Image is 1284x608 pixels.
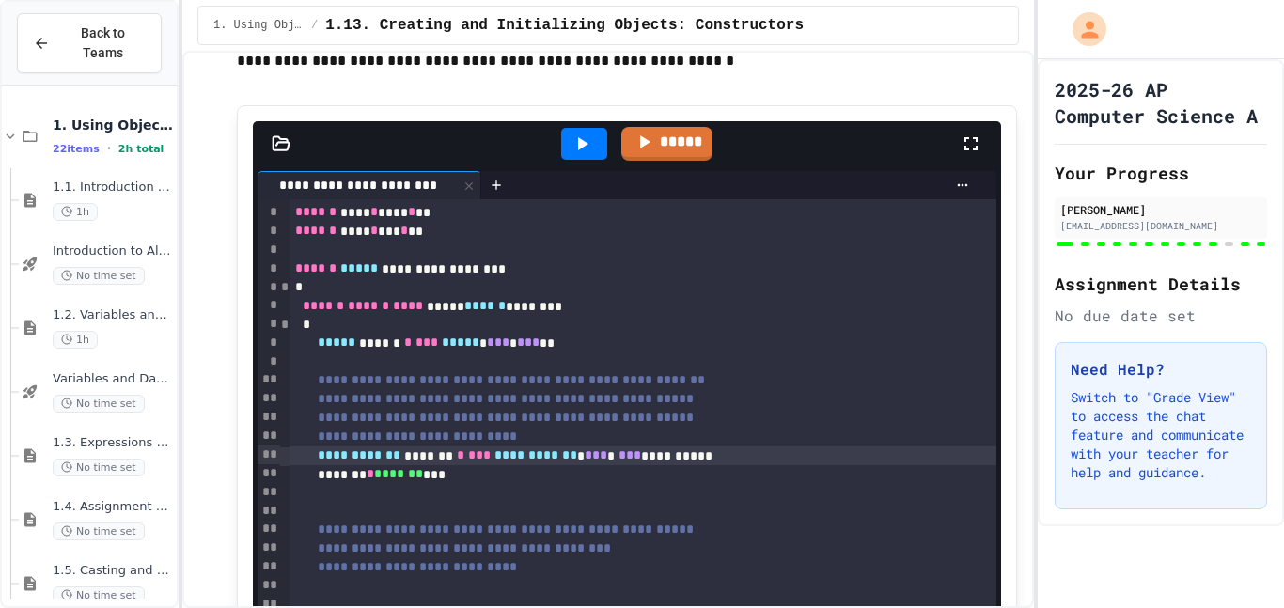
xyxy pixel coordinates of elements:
div: [EMAIL_ADDRESS][DOMAIN_NAME] [1060,219,1261,233]
span: No time set [53,522,145,540]
span: 1h [53,331,98,349]
span: 1.5. Casting and Ranges of Values [53,563,173,579]
div: [PERSON_NAME] [1060,201,1261,218]
span: 1.3. Expressions and Output [New] [53,435,173,451]
span: / [311,18,318,33]
div: My Account [1053,8,1111,51]
p: Switch to "Grade View" to access the chat feature and communicate with your teacher for help and ... [1071,388,1251,482]
h2: Your Progress [1055,160,1267,186]
span: No time set [53,459,145,476]
span: Introduction to Algorithms, Programming, and Compilers [53,243,173,259]
span: No time set [53,586,145,604]
span: No time set [53,395,145,413]
h3: Need Help? [1071,358,1251,381]
span: 1.2. Variables and Data Types [53,307,173,323]
h2: Assignment Details [1055,271,1267,297]
span: 1. Using Objects and Methods [53,117,173,133]
span: No time set [53,267,145,285]
span: 1.4. Assignment and Input [53,499,173,515]
span: • [107,141,111,156]
span: Variables and Data Types - Quiz [53,371,173,387]
span: Back to Teams [61,23,146,63]
span: 2h total [118,143,164,155]
h1: 2025-26 AP Computer Science A [1055,76,1267,129]
span: 1. Using Objects and Methods [213,18,304,33]
button: Back to Teams [17,13,162,73]
span: 1.1. Introduction to Algorithms, Programming, and Compilers [53,179,173,195]
span: 1.13. Creating and Initializing Objects: Constructors [325,14,804,37]
span: 1h [53,203,98,221]
div: No due date set [1055,304,1267,327]
span: 22 items [53,143,100,155]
